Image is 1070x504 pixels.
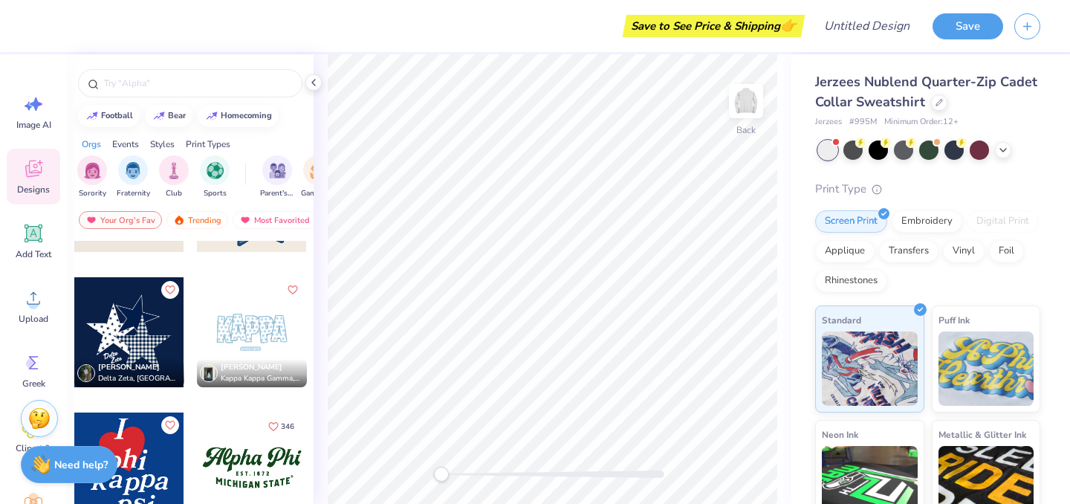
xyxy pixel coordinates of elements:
[815,270,887,292] div: Rhinestones
[166,188,182,199] span: Club
[310,162,327,179] img: Game Day Image
[19,313,48,325] span: Upload
[186,138,230,151] div: Print Types
[117,155,150,199] button: filter button
[86,112,98,120] img: trend_line.gif
[166,211,228,229] div: Trending
[221,112,272,120] div: homecoming
[22,378,45,390] span: Greek
[79,211,162,229] div: Your Org's Fav
[989,240,1024,262] div: Foil
[125,162,141,179] img: Fraternity Image
[84,162,101,179] img: Sorority Image
[815,240,875,262] div: Applique
[166,162,182,179] img: Club Image
[815,181,1040,198] div: Print Type
[260,188,294,199] span: Parent's Weekend
[77,155,107,199] button: filter button
[892,210,962,233] div: Embroidery
[98,362,160,372] span: [PERSON_NAME]
[233,211,317,229] div: Most Favorited
[204,188,227,199] span: Sports
[168,112,186,120] div: bear
[16,119,51,131] span: Image AI
[260,155,294,199] button: filter button
[221,362,282,372] span: [PERSON_NAME]
[822,332,918,406] img: Standard
[9,442,58,466] span: Clipart & logos
[198,105,279,127] button: homecoming
[101,112,133,120] div: football
[159,155,189,199] button: filter button
[434,467,449,482] div: Accessibility label
[200,155,230,199] div: filter for Sports
[301,155,335,199] button: filter button
[938,312,970,328] span: Puff Ink
[153,112,165,120] img: trend_line.gif
[269,162,286,179] img: Parent's Weekend Image
[79,188,106,199] span: Sorority
[815,116,842,129] span: Jerzees
[54,458,108,472] strong: Need help?
[284,281,302,299] button: Like
[17,184,50,196] span: Designs
[161,416,179,434] button: Like
[82,138,101,151] div: Orgs
[200,155,230,199] button: filter button
[933,13,1003,39] button: Save
[161,281,179,299] button: Like
[77,155,107,199] div: filter for Sorority
[112,138,139,151] div: Events
[16,248,51,260] span: Add Text
[938,427,1026,442] span: Metallic & Glitter Ink
[117,188,150,199] span: Fraternity
[239,215,251,225] img: most_fav.gif
[103,76,293,91] input: Try "Alpha"
[780,16,797,34] span: 👉
[812,11,921,41] input: Untitled Design
[145,105,192,127] button: bear
[159,155,189,199] div: filter for Club
[206,112,218,120] img: trend_line.gif
[150,138,175,151] div: Styles
[879,240,938,262] div: Transfers
[938,332,1034,406] img: Puff Ink
[822,312,861,328] span: Standard
[262,416,301,436] button: Like
[731,86,761,116] img: Back
[815,210,887,233] div: Screen Print
[815,73,1037,111] span: Jerzees Nublend Quarter-Zip Cadet Collar Sweatshirt
[884,116,959,129] span: Minimum Order: 12 +
[173,215,185,225] img: trending.gif
[98,373,178,384] span: Delta Zeta, [GEOGRAPHIC_DATA][US_STATE]
[78,105,140,127] button: football
[626,15,801,37] div: Save to See Price & Shipping
[117,155,150,199] div: filter for Fraternity
[736,123,756,137] div: Back
[301,188,335,199] span: Game Day
[85,215,97,225] img: most_fav.gif
[943,240,985,262] div: Vinyl
[967,210,1039,233] div: Digital Print
[207,162,224,179] img: Sports Image
[260,155,294,199] div: filter for Parent's Weekend
[301,155,335,199] div: filter for Game Day
[281,423,294,430] span: 346
[822,427,858,442] span: Neon Ink
[221,373,301,384] span: Kappa Kappa Gamma, [GEOGRAPHIC_DATA]
[849,116,877,129] span: # 995M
